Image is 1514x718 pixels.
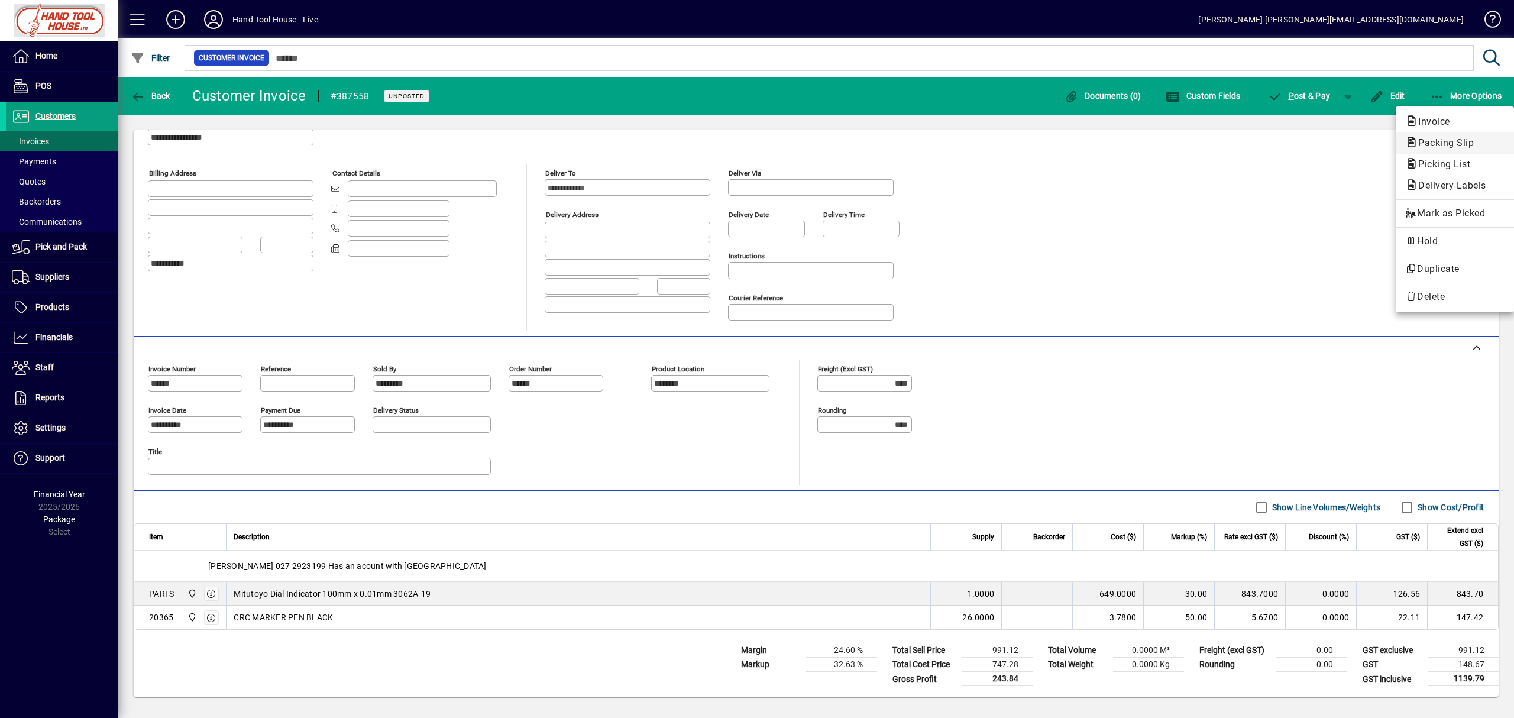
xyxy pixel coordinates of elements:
[1405,234,1505,248] span: Hold
[1405,180,1492,191] span: Delivery Labels
[1405,137,1480,148] span: Packing Slip
[1405,159,1476,170] span: Picking List
[1405,116,1456,127] span: Invoice
[1405,290,1505,304] span: Delete
[1405,262,1505,276] span: Duplicate
[1405,206,1505,221] span: Mark as Picked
